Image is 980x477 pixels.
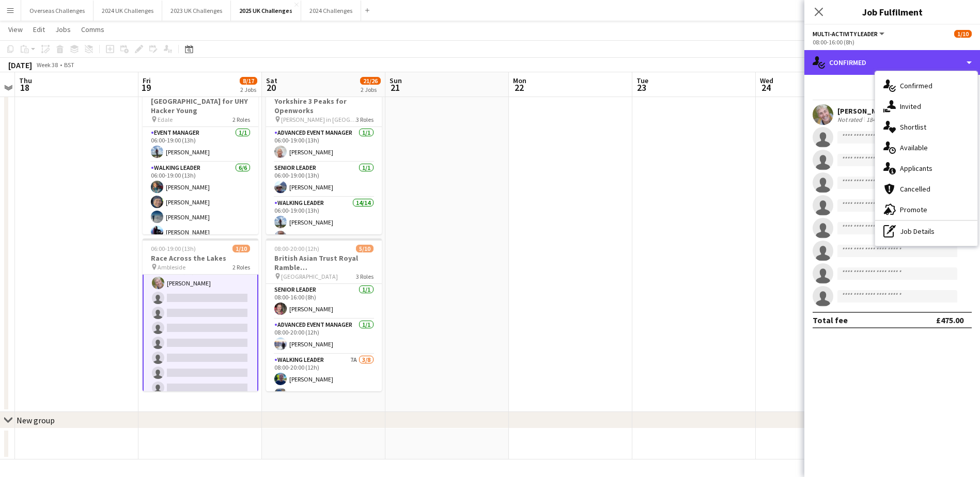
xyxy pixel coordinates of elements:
a: View [4,23,27,36]
h3: Job Fulfilment [804,5,980,19]
app-job-card: 08:00-20:00 (12h)5/10British Asian Trust Royal Ramble ([GEOGRAPHIC_DATA]) [GEOGRAPHIC_DATA]3 Role... [266,239,382,391]
h3: Yorkshire 3 Peaks for Openworks [266,97,382,115]
span: Jobs [55,25,71,34]
div: Job Details [875,221,977,242]
button: 2024 Challenges [301,1,361,21]
div: 2 Jobs [361,86,380,93]
div: Confirmed [804,50,980,75]
span: [PERSON_NAME] in [GEOGRAPHIC_DATA] [281,116,356,123]
div: [PERSON_NAME] [837,106,903,116]
span: 22 [511,82,526,93]
span: 8/17 [240,77,257,85]
app-job-card: 06:00-19:00 (13h)16/16Yorkshire 3 Peaks for Openworks [PERSON_NAME] in [GEOGRAPHIC_DATA]3 RolesAd... [266,82,382,234]
span: 08:00-20:00 (12h) [274,245,319,252]
div: Cancelled [875,179,977,199]
button: 2025 UK Challenges [231,1,301,21]
div: Shortlist [875,117,977,137]
button: Overseas Challenges [21,1,94,21]
span: Edale [158,116,173,123]
a: Edit [29,23,49,36]
app-card-role: Walking Leader6/606:00-19:00 (13h)[PERSON_NAME][PERSON_NAME][PERSON_NAME][PERSON_NAME] [143,162,258,275]
app-card-role: Walking Leader14/1406:00-19:00 (13h)[PERSON_NAME][PERSON_NAME] [266,197,382,427]
a: Comms [77,23,108,36]
span: 21 [388,82,402,93]
span: 18 [18,82,32,93]
span: Tue [636,76,648,85]
div: Promote [875,199,977,220]
span: 1/10 [232,245,250,252]
app-card-role: Advanced Event Manager1/108:00-20:00 (12h)[PERSON_NAME] [266,319,382,354]
span: Thu [19,76,32,85]
div: BST [64,61,74,69]
span: [GEOGRAPHIC_DATA] [281,273,338,280]
span: 3 Roles [356,273,374,280]
button: Multi-Activity Leader [813,30,886,38]
div: Total fee [813,315,848,325]
span: 19 [141,82,151,93]
h3: [GEOGRAPHIC_DATA] for UHY Hacker Young [143,97,258,115]
app-card-role: Advanced Event Manager1/106:00-19:00 (13h)[PERSON_NAME] [266,127,382,162]
span: Ambleside [158,263,185,271]
span: 1/10 [954,30,972,38]
span: View [8,25,23,34]
div: Not rated [837,116,864,123]
span: 3 Roles [356,116,374,123]
div: £475.00 [936,315,963,325]
a: Jobs [51,23,75,36]
span: Sat [266,76,277,85]
span: 23 [635,82,648,93]
span: 06:00-19:00 (13h) [151,245,196,252]
div: Invited [875,96,977,117]
app-card-role: Senior Leader1/106:00-19:00 (13h)[PERSON_NAME] [266,162,382,197]
span: Wed [760,76,773,85]
app-card-role: Senior Leader1/108:00-16:00 (8h)[PERSON_NAME] [266,284,382,319]
div: Confirmed [875,75,977,96]
div: Applicants [875,158,977,179]
span: 2 Roles [232,116,250,123]
span: Comms [81,25,104,34]
span: Edit [33,25,45,34]
app-job-card: 06:00-19:00 (13h)1/10Race Across the Lakes Ambleside2 Roles06:00-19:00 (13h) Multi-Activity Leade... [143,239,258,391]
div: 2 Jobs [240,86,257,93]
button: 2023 UK Challenges [162,1,231,21]
h3: Race Across the Lakes [143,253,258,263]
span: Week 38 [34,61,60,69]
span: Fri [143,76,151,85]
span: 20 [265,82,277,93]
span: Multi-Activity Leader [813,30,878,38]
span: Mon [513,76,526,85]
div: 184.1km [864,116,891,123]
div: Available [875,137,977,158]
span: 5/10 [356,245,374,252]
span: Sun [390,76,402,85]
app-job-card: 06:00-19:00 (13h)7/7[GEOGRAPHIC_DATA] for UHY Hacker Young Edale2 RolesEvent Manager1/106:00-19:0... [143,82,258,234]
app-card-role: Multi-Activity Leader13A1/908:00-16:00 (8h)[PERSON_NAME] [143,257,258,414]
h3: British Asian Trust Royal Ramble ([GEOGRAPHIC_DATA]) [266,253,382,272]
div: [DATE] [8,60,32,70]
div: 08:00-16:00 (8h) [813,38,972,46]
span: 24 [758,82,773,93]
span: 21/26 [360,77,381,85]
div: New group [17,415,55,425]
span: 2 Roles [232,263,250,271]
app-card-role: Event Manager1/106:00-19:00 (13h)[PERSON_NAME] [143,127,258,162]
button: 2024 UK Challenges [94,1,162,21]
